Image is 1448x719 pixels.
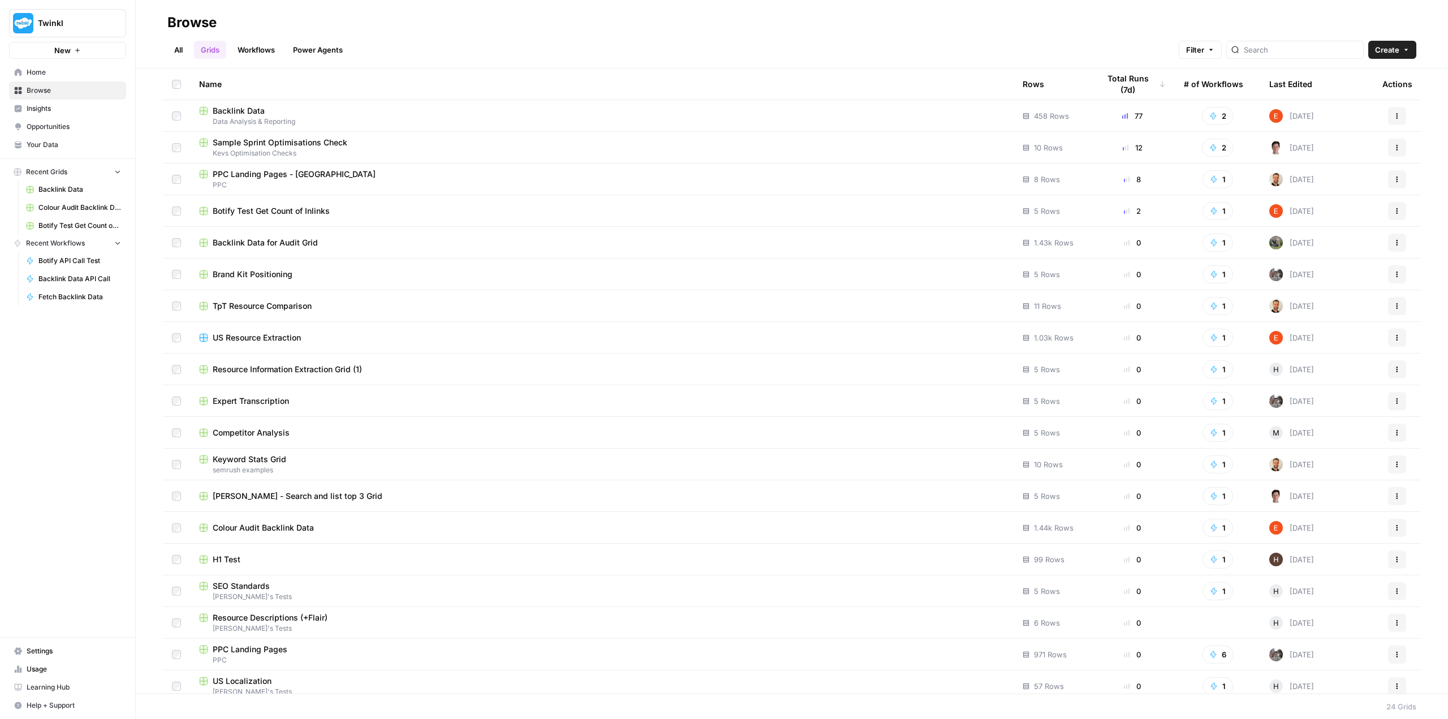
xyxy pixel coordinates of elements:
[199,644,1005,665] a: PPC Landing PagesPPC
[1203,202,1233,220] button: 1
[21,199,126,217] a: Colour Audit Backlink Data
[1099,649,1166,660] div: 0
[9,9,126,37] button: Workspace: Twinkl
[199,364,1005,375] a: Resource Information Extraction Grid (1)
[1034,490,1060,502] span: 5 Rows
[213,522,314,533] span: Colour Audit Backlink Data
[1099,237,1166,248] div: 0
[1203,677,1233,695] button: 1
[199,137,1005,158] a: Sample Sprint Optimisations CheckKevs Optimisation Checks
[21,180,126,199] a: Backlink Data
[27,122,121,132] span: Opportunities
[1099,554,1166,565] div: 0
[1273,364,1279,375] span: H
[1269,679,1314,693] div: [DATE]
[213,300,312,312] span: TpT Resource Comparison
[38,274,121,284] span: Backlink Data API Call
[21,288,126,306] a: Fetch Backlink Data
[199,105,1005,127] a: Backlink DataData Analysis & Reporting
[1269,236,1314,249] div: [DATE]
[199,623,1005,634] span: [PERSON_NAME]'s Tests
[1273,617,1279,628] span: H
[1269,394,1314,408] div: [DATE]
[213,395,289,407] span: Expert Transcription
[9,100,126,118] a: Insights
[1269,331,1283,345] img: 8y9pl6iujm21he1dbx14kgzmrglr
[1368,41,1416,59] button: Create
[1203,582,1233,600] button: 1
[199,655,1005,665] span: PPC
[1202,107,1234,125] button: 2
[199,205,1005,217] a: Botify Test Get Count of Inlinks
[199,580,1005,602] a: SEO Standards[PERSON_NAME]'s Tests
[1099,269,1166,280] div: 0
[213,612,327,623] span: Resource Descriptions (+Flair)
[194,41,226,59] a: Grids
[199,687,1005,697] span: [PERSON_NAME]'s Tests
[9,118,126,136] a: Opportunities
[1269,521,1283,535] img: 8y9pl6iujm21he1dbx14kgzmrglr
[1269,268,1283,281] img: a2mlt6f1nb2jhzcjxsuraj5rj4vi
[1203,550,1233,569] button: 1
[199,237,1005,248] a: Backlink Data for Audit Grid
[1202,139,1234,157] button: 2
[199,269,1005,280] a: Brand Kit Positioning
[1099,427,1166,438] div: 0
[1099,681,1166,692] div: 0
[1269,299,1314,313] div: [DATE]
[1269,426,1314,440] div: [DATE]
[1099,174,1166,185] div: 8
[1099,110,1166,122] div: 77
[1269,173,1283,186] img: ggqkytmprpadj6gr8422u7b6ymfp
[1034,110,1069,122] span: 458 Rows
[1203,297,1233,315] button: 1
[1382,68,1412,100] div: Actions
[213,237,318,248] span: Backlink Data for Audit Grid
[1269,204,1314,218] div: [DATE]
[1034,269,1060,280] span: 5 Rows
[1034,332,1074,343] span: 1.03k Rows
[1034,205,1060,217] span: 5 Rows
[1034,237,1074,248] span: 1.43k Rows
[21,252,126,270] a: Botify API Call Test
[213,554,240,565] span: H1 Test
[1034,364,1060,375] span: 5 Rows
[1269,109,1283,123] img: 8y9pl6iujm21he1dbx14kgzmrglr
[199,169,1005,190] a: PPC Landing Pages - [GEOGRAPHIC_DATA]PPC
[1244,44,1359,55] input: Search
[199,454,1005,475] a: Keyword Stats Gridsemrush examples
[1269,268,1314,281] div: [DATE]
[1099,490,1166,502] div: 0
[38,184,121,195] span: Backlink Data
[1203,329,1233,347] button: 1
[1269,109,1314,123] div: [DATE]
[1099,617,1166,628] div: 0
[1269,489,1283,503] img: 5fjcwz9j96yb8k4p8fxbxtl1nran
[1034,459,1063,470] span: 10 Rows
[21,217,126,235] a: Botify Test Get Count of Inlinks
[1034,395,1060,407] span: 5 Rows
[1269,204,1283,218] img: 8y9pl6iujm21he1dbx14kgzmrglr
[1099,364,1166,375] div: 0
[213,137,347,148] span: Sample Sprint Optimisations Check
[1203,487,1233,505] button: 1
[1023,68,1044,100] div: Rows
[38,18,106,29] span: Twinkl
[1269,236,1283,249] img: 5rjaoe5bq89bhl67ztm0su0fb5a8
[1269,141,1314,154] div: [DATE]
[1269,553,1314,566] div: [DATE]
[199,148,1005,158] span: Kevs Optimisation Checks
[1034,427,1060,438] span: 5 Rows
[213,675,271,687] span: US Localization
[9,642,126,660] a: Settings
[213,105,265,117] span: Backlink Data
[1269,299,1283,313] img: ggqkytmprpadj6gr8422u7b6ymfp
[13,13,33,33] img: Twinkl Logo
[1034,681,1064,692] span: 57 Rows
[27,104,121,114] span: Insights
[27,646,121,656] span: Settings
[1269,394,1283,408] img: a2mlt6f1nb2jhzcjxsuraj5rj4vi
[199,332,1005,343] a: US Resource Extraction
[199,180,1005,190] span: PPC
[1269,331,1314,345] div: [DATE]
